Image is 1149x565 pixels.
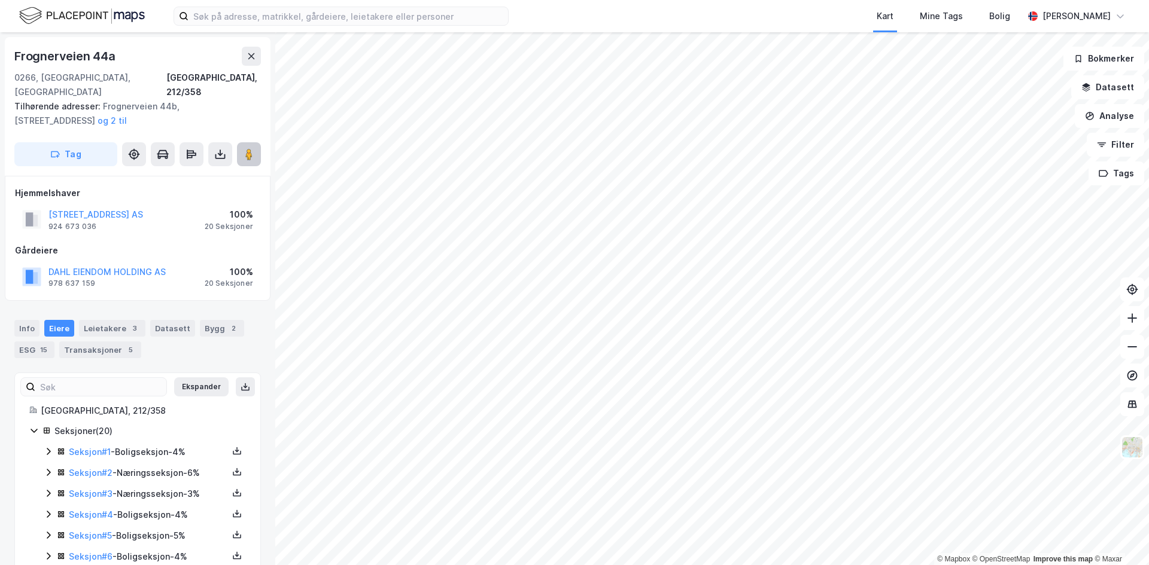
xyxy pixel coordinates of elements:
button: Tag [14,142,117,166]
div: [GEOGRAPHIC_DATA], 212/358 [166,71,261,99]
div: 15 [38,344,50,356]
div: 978 637 159 [48,279,95,288]
div: Leietakere [79,320,145,337]
span: Tilhørende adresser: [14,101,103,111]
div: Kontrollprogram for chat [1089,508,1149,565]
div: 924 673 036 [48,222,96,231]
div: - Boligseksjon - 4% [69,508,228,522]
div: Hjemmelshaver [15,186,260,200]
button: Ekspander [174,377,229,396]
div: Kart [877,9,893,23]
div: Frognerveien 44a [14,47,118,66]
iframe: Chat Widget [1089,508,1149,565]
div: 0266, [GEOGRAPHIC_DATA], [GEOGRAPHIC_DATA] [14,71,166,99]
div: Frognerveien 44b, [STREET_ADDRESS] [14,99,251,128]
input: Søk [35,378,166,396]
div: Transaksjoner [59,341,141,358]
div: 3 [129,322,141,334]
div: Seksjoner ( 20 ) [54,424,246,438]
div: 2 [227,322,239,334]
button: Datasett [1071,75,1144,99]
a: Seksjon#2 [69,468,113,478]
div: ESG [14,341,54,358]
button: Bokmerker [1063,47,1144,71]
div: - Boligseksjon - 4% [69,445,228,459]
a: Seksjon#5 [69,530,112,540]
div: 20 Seksjoner [205,222,253,231]
div: 100% [205,207,253,222]
a: Seksjon#6 [69,551,113,561]
a: Improve this map [1034,555,1093,563]
div: - Boligseksjon - 5% [69,529,228,543]
button: Filter [1087,133,1144,157]
a: Seksjon#3 [69,488,113,499]
div: - Næringsseksjon - 6% [69,466,228,480]
div: Bygg [200,320,244,337]
div: 100% [205,265,253,279]
button: Tags [1089,161,1144,185]
a: Mapbox [937,555,970,563]
div: [GEOGRAPHIC_DATA], 212/358 [41,404,246,418]
div: [PERSON_NAME] [1042,9,1111,23]
div: Bolig [989,9,1010,23]
button: Analyse [1075,104,1144,128]
div: 20 Seksjoner [205,279,253,288]
img: logo.f888ab2527a4732fd821a326f86c7f29.svg [19,5,145,26]
div: Mine Tags [920,9,963,23]
a: Seksjon#1 [69,447,111,457]
img: Z [1121,436,1144,459]
a: Seksjon#4 [69,509,113,520]
a: OpenStreetMap [972,555,1031,563]
div: - Næringsseksjon - 3% [69,487,228,501]
input: Søk på adresse, matrikkel, gårdeiere, leietakere eller personer [189,7,508,25]
div: Info [14,320,39,337]
div: 5 [124,344,136,356]
div: Datasett [150,320,195,337]
div: Gårdeiere [15,243,260,258]
div: - Boligseksjon - 4% [69,549,228,564]
div: Eiere [44,320,74,337]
